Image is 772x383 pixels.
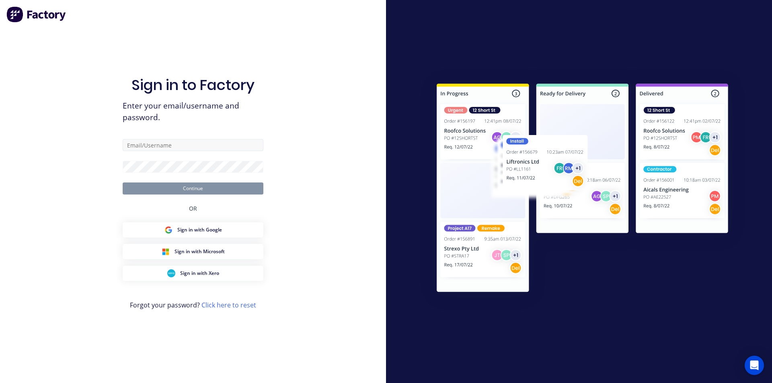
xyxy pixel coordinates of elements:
span: Sign in with Google [177,226,222,233]
button: Continue [123,182,263,195]
a: Click here to reset [201,301,256,309]
span: Enter your email/username and password. [123,100,263,123]
img: Xero Sign in [167,269,175,277]
button: Google Sign inSign in with Google [123,222,263,238]
div: Open Intercom Messenger [745,356,764,375]
button: Microsoft Sign inSign in with Microsoft [123,244,263,259]
button: Xero Sign inSign in with Xero [123,266,263,281]
h1: Sign in to Factory [131,76,255,94]
img: Microsoft Sign in [162,248,170,256]
span: Forgot your password? [130,300,256,310]
img: Sign in [419,68,746,311]
span: Sign in with Xero [180,270,219,277]
div: OR [189,195,197,222]
input: Email/Username [123,139,263,151]
span: Sign in with Microsoft [175,248,225,255]
img: Google Sign in [164,226,172,234]
img: Factory [6,6,67,23]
